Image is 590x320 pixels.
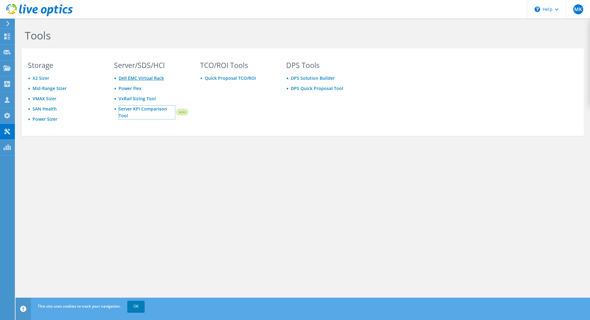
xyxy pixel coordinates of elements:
[33,96,56,101] a: VMAX Sizer
[33,116,57,122] a: Power Sizer
[119,106,175,119] a: Server KPI Comparison Tool
[175,105,188,119] img: new-badge.svg
[119,85,142,91] a: Power Flex
[33,106,57,112] a: SAN Health
[286,62,361,69] h3: DPS Tools
[119,96,156,101] a: VxRail Sizing Tool
[205,75,256,81] a: Quick Proposal TCO/ROI
[25,29,443,42] h1: Tools
[28,62,102,69] h3: Storage
[127,301,145,312] a: OK
[114,62,188,69] h3: Server/SDS/HCI
[535,7,540,12] svg: \n
[573,4,583,14] span: MK
[291,75,335,81] a: DPS Solution Builder
[38,304,121,309] span: This site uses cookies to track your navigation.
[119,75,164,81] a: Dell EMC Virtual Rack
[200,62,274,69] h3: TCO/ROI Tools
[33,75,49,81] a: X2 Sizer
[33,85,67,91] a: Mid-Range Sizer
[291,85,343,91] a: DPS Quick Proposal Tool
